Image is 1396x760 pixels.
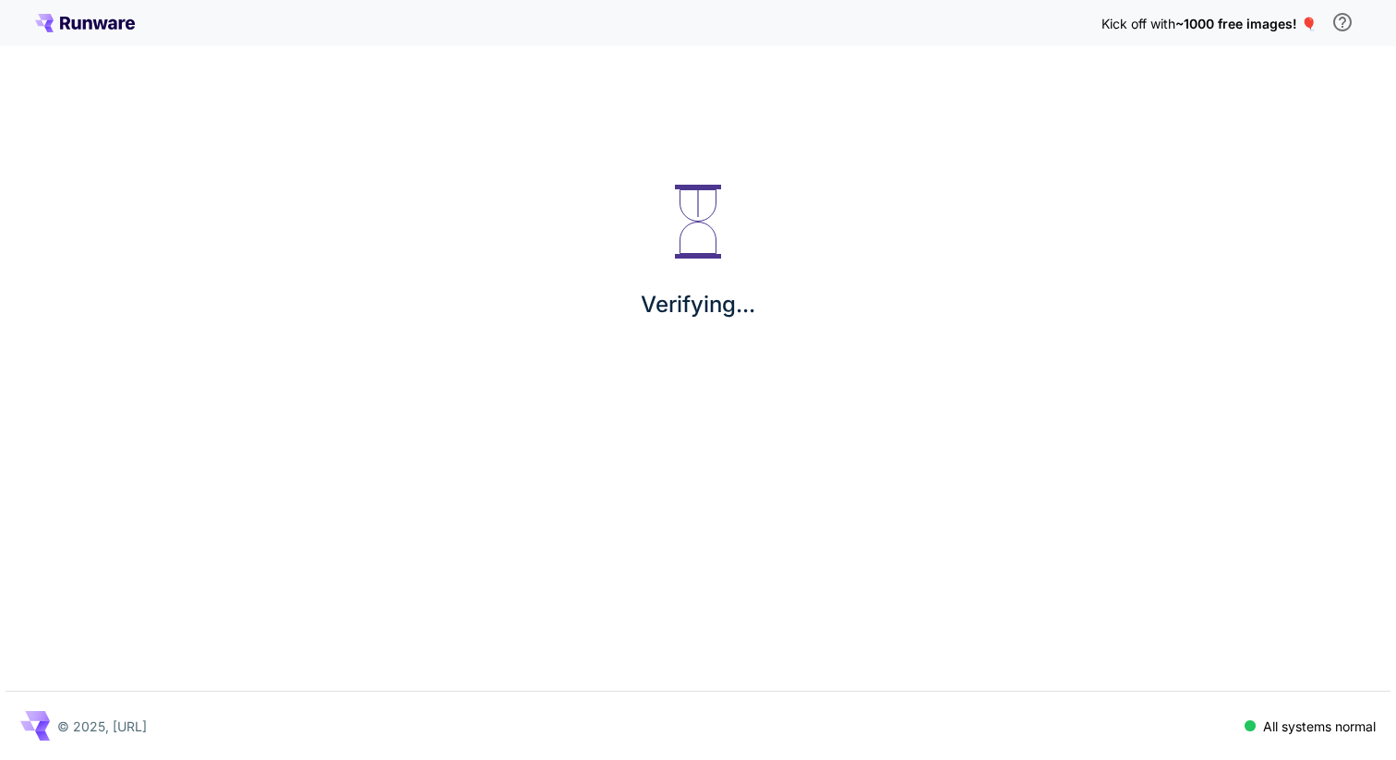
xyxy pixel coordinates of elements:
[1175,16,1317,31] span: ~1000 free images! 🎈
[1101,16,1175,31] span: Kick off with
[1263,717,1376,736] p: All systems normal
[641,288,755,321] p: Verifying...
[1324,4,1361,41] button: In order to qualify for free credit, you need to sign up with a business email address and click ...
[57,717,147,736] p: © 2025, [URL]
